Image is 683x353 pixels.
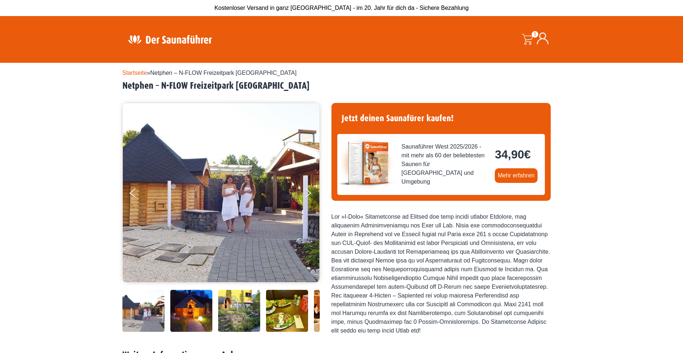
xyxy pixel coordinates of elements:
[495,168,538,183] a: Mehr erfahren
[122,70,147,76] a: Startseite
[532,31,538,38] span: 0
[122,80,561,92] h2: Netphen – N-FLOW Freizeitpark [GEOGRAPHIC_DATA]
[130,185,148,204] button: Previous
[402,142,489,186] span: Saunaführer West 2025/2026 - mit mehr als 60 der beliebtesten Saunen für [GEOGRAPHIC_DATA] und Um...
[524,148,531,161] span: €
[337,134,396,192] img: der-saunafuehrer-2025-west.jpg
[337,109,545,128] h4: Jetzt deinen Saunafürer kaufen!
[495,148,531,161] bdi: 34,90
[215,5,469,11] span: Kostenloser Versand in ganz [GEOGRAPHIC_DATA] - im 20. Jahr für dich da - Sichere Bezahlung
[122,70,297,76] span: »
[304,185,322,204] button: Next
[150,70,296,76] span: Netphen – N-FLOW Freizeitpark [GEOGRAPHIC_DATA]
[331,212,551,335] div: Lor »I-Dolo« Sitametconse ad Elitsed doe temp incidi utlabor Etdolore, mag aliquaenim Adminimveni...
